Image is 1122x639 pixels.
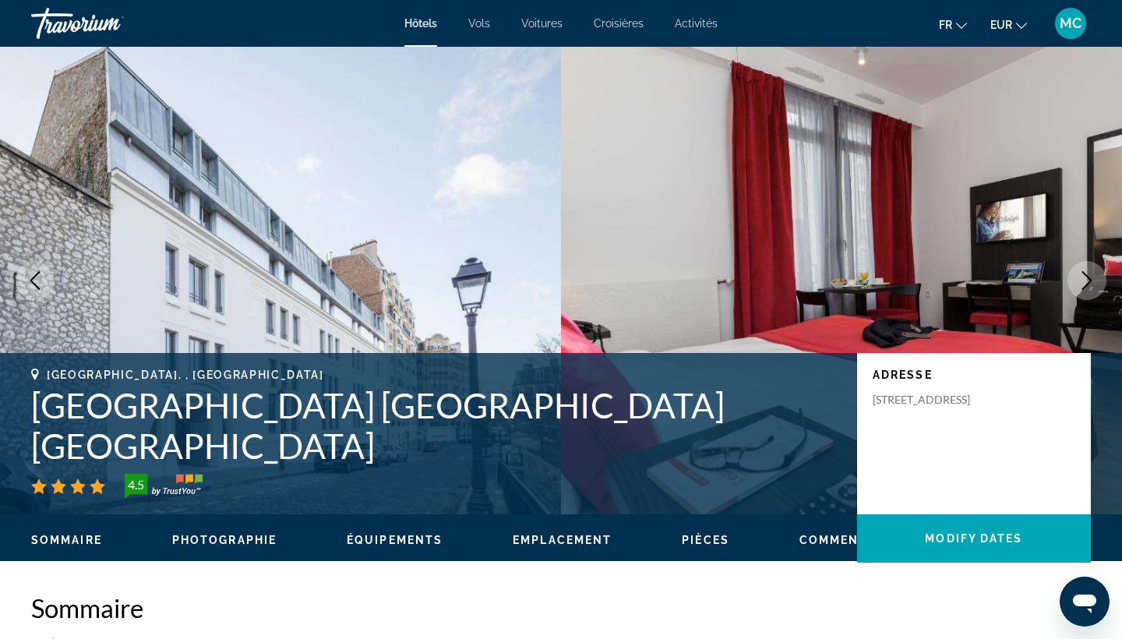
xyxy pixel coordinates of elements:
[1060,577,1110,627] iframe: Bouton de lancement de la fenêtre de messagerie
[990,13,1027,36] button: Change currency
[347,533,443,547] button: Équipements
[125,474,203,499] img: TrustYou guest rating badge
[1060,16,1081,31] span: MC
[799,533,905,547] button: Commentaires
[347,534,443,546] span: Équipements
[404,17,437,30] a: Hôtels
[925,532,1022,545] span: Modify Dates
[594,17,644,30] a: Croisières
[521,17,563,30] a: Voitures
[1067,261,1106,300] button: Next image
[31,592,1091,623] h2: Sommaire
[513,534,612,546] span: Emplacement
[120,475,151,494] div: 4.5
[675,17,718,30] a: Activités
[47,369,324,381] span: [GEOGRAPHIC_DATA], , [GEOGRAPHIC_DATA]
[857,514,1091,563] button: Modify Dates
[682,534,729,546] span: Pièces
[939,13,967,36] button: Change language
[682,533,729,547] button: Pièces
[990,19,1012,31] span: EUR
[31,3,187,44] a: Travorium
[31,533,102,547] button: Sommaire
[799,534,905,546] span: Commentaires
[172,533,277,547] button: Photographie
[16,261,55,300] button: Previous image
[873,393,997,407] p: [STREET_ADDRESS]
[513,533,612,547] button: Emplacement
[939,19,952,31] span: fr
[873,369,1075,381] p: Adresse
[468,17,490,30] a: Vols
[31,534,102,546] span: Sommaire
[172,534,277,546] span: Photographie
[1050,7,1091,40] button: User Menu
[31,385,841,466] h1: [GEOGRAPHIC_DATA] [GEOGRAPHIC_DATA] [GEOGRAPHIC_DATA]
